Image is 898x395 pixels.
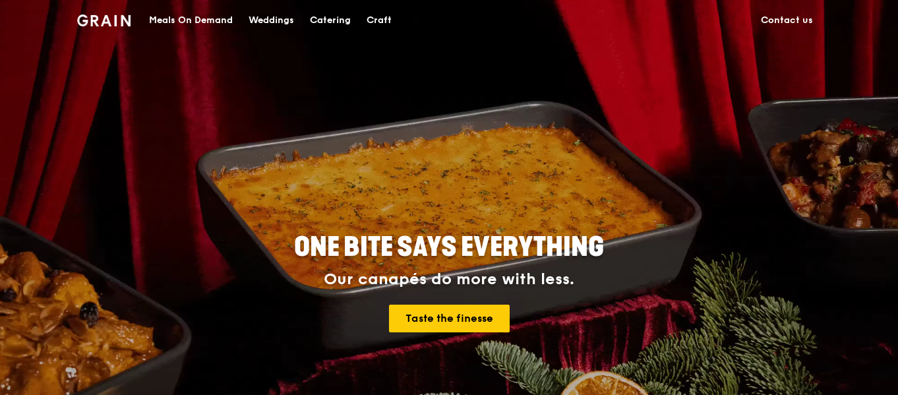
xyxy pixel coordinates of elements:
a: Weddings [241,1,302,40]
a: Catering [302,1,359,40]
img: Grain [77,15,131,26]
div: Our canapés do more with less. [212,270,686,289]
div: Catering [310,1,351,40]
div: Meals On Demand [149,1,233,40]
div: Craft [367,1,392,40]
span: ONE BITE SAYS EVERYTHING [294,231,604,263]
a: Contact us [753,1,821,40]
a: Craft [359,1,400,40]
a: Taste the finesse [389,305,510,332]
div: Weddings [249,1,294,40]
